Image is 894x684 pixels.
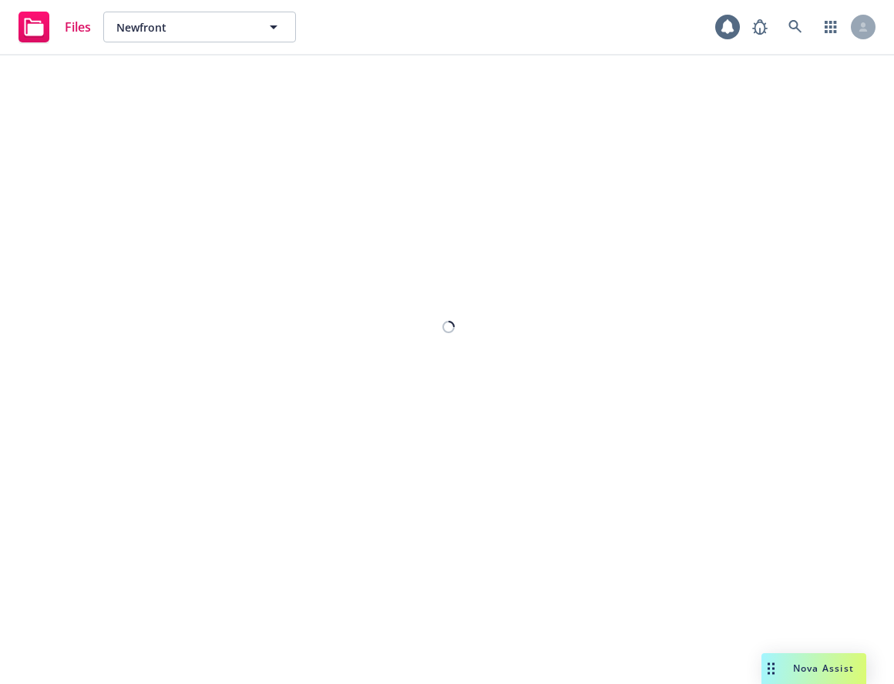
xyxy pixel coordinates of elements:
a: Switch app [815,12,846,42]
div: Drag to move [761,653,781,684]
a: Report a Bug [744,12,775,42]
span: Nova Assist [793,662,854,675]
a: Search [780,12,811,42]
span: Files [65,21,91,33]
button: Nova Assist [761,653,866,684]
a: Files [12,5,97,49]
button: Newfront [103,12,296,42]
span: Newfront [116,19,250,35]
